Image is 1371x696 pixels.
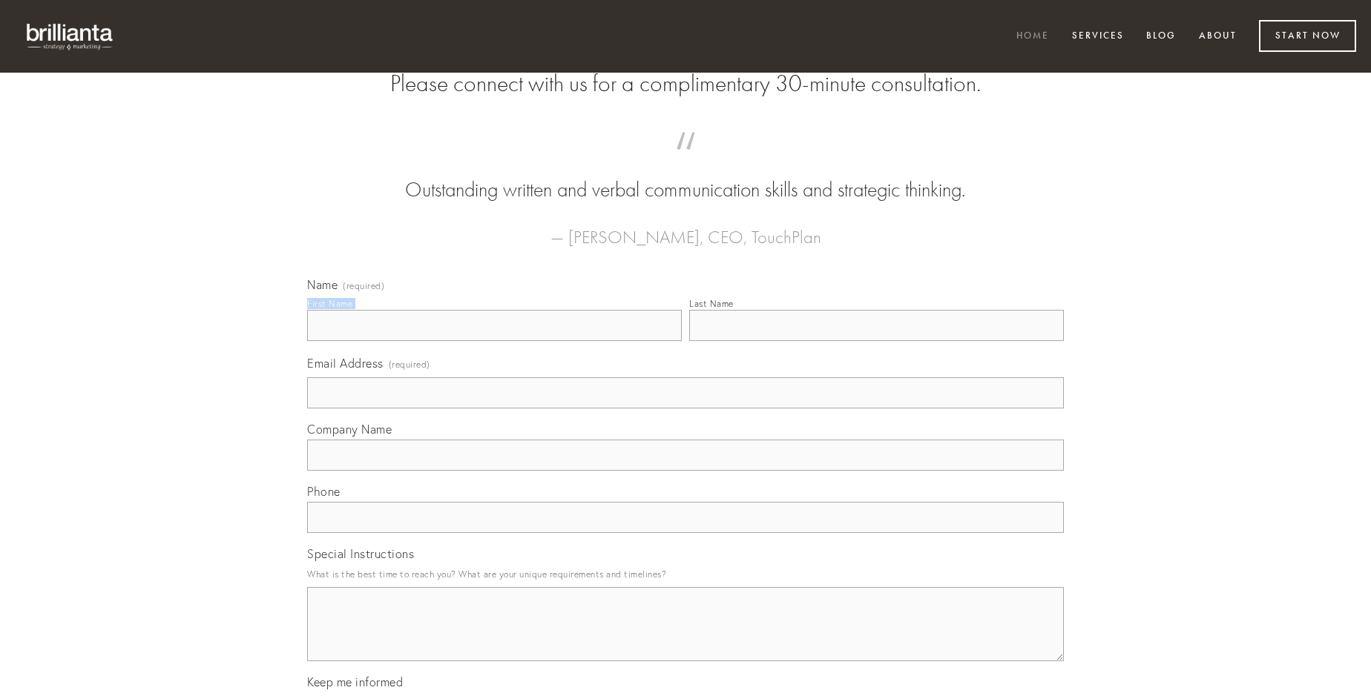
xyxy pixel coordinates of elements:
[307,277,338,292] span: Name
[15,15,126,58] img: brillianta - research, strategy, marketing
[343,282,384,291] span: (required)
[1007,24,1059,49] a: Home
[307,675,403,689] span: Keep me informed
[1062,24,1134,49] a: Services
[1189,24,1246,49] a: About
[331,147,1040,176] span: “
[307,298,352,309] div: First Name
[307,356,384,371] span: Email Address
[331,147,1040,205] blockquote: Outstanding written and verbal communication skills and strategic thinking.
[307,546,414,561] span: Special Instructions
[307,484,341,499] span: Phone
[307,70,1064,98] h2: Please connect with us for a complimentary 30-minute consultation.
[689,298,734,309] div: Last Name
[307,422,392,437] span: Company Name
[1137,24,1186,49] a: Blog
[331,205,1040,252] figcaption: — [PERSON_NAME], CEO, TouchPlan
[1259,20,1356,52] a: Start Now
[307,564,1064,584] p: What is the best time to reach you? What are your unique requirements and timelines?
[389,354,430,374] span: (required)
